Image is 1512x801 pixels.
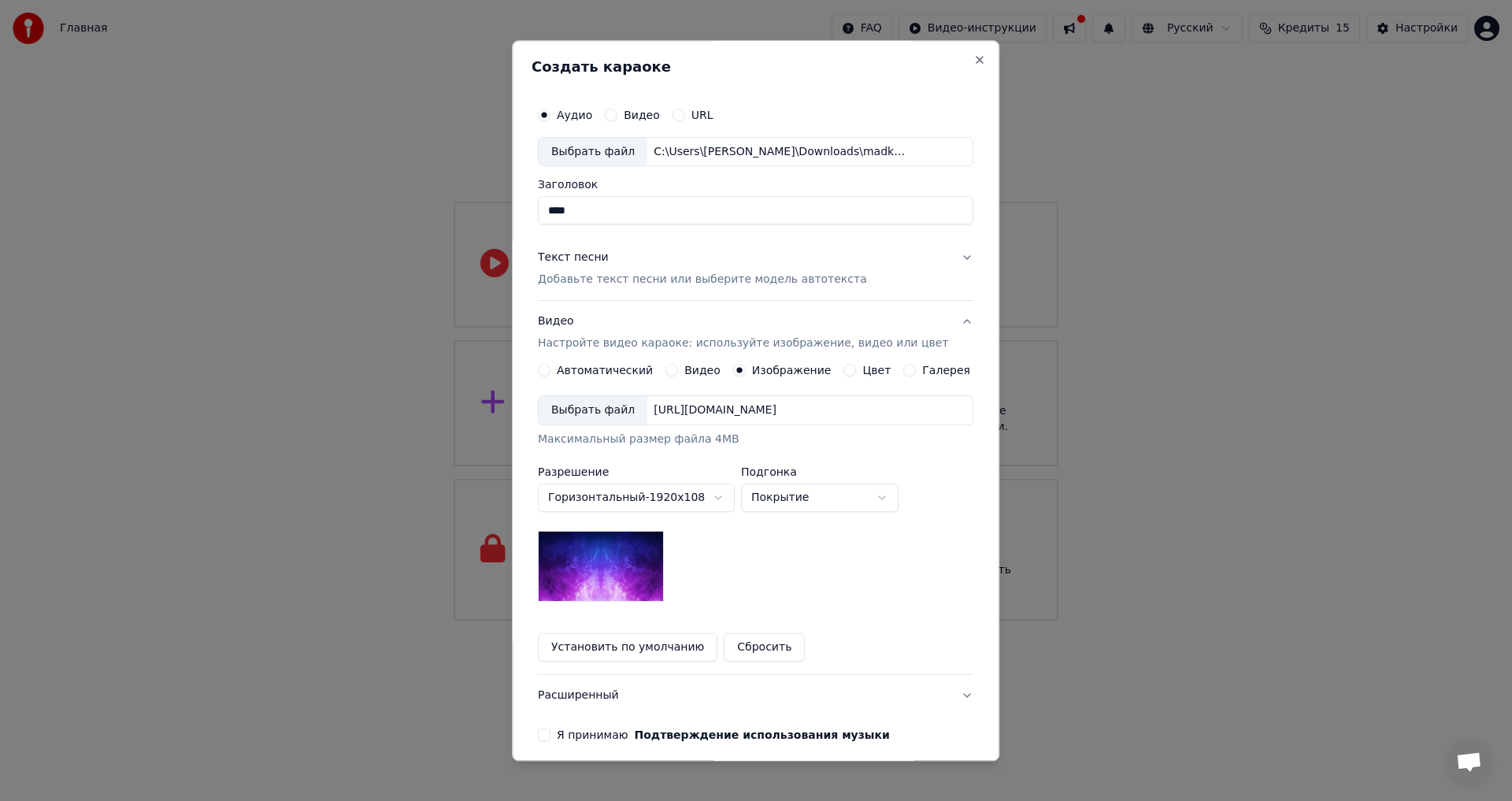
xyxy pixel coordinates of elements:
[538,250,609,266] div: Текст песни
[539,138,647,166] div: Выбрать файл
[538,432,973,448] div: Максимальный размер файла 4MB
[538,180,973,191] label: Заголовок
[647,144,915,160] div: C:\Users\[PERSON_NAME]\Downloads\madk1d_paranojjya_-_cena_79098631.mp3
[691,109,713,121] label: URL
[624,109,660,121] label: Видео
[538,314,948,352] div: Видео
[532,60,980,74] h2: Создать караоке
[557,730,890,741] label: Я принимаю
[539,397,647,425] div: Выбрать файл
[538,467,735,478] label: Разрешение
[647,403,783,419] div: [URL][DOMAIN_NAME]
[752,365,832,376] label: Изображение
[538,238,973,301] button: Текст песниДобавьте текст песни или выберите модель автотекста
[538,302,973,365] button: ВидеоНастройте видео караоке: используйте изображение, видео или цвет
[538,634,717,662] button: Установить по умолчанию
[741,467,899,478] label: Подгонка
[557,365,653,376] label: Автоматический
[557,109,592,121] label: Аудио
[538,676,973,717] button: Расширенный
[538,365,973,675] div: ВидеоНастройте видео караоке: используйте изображение, видео или цвет
[538,273,867,288] p: Добавьте текст песни или выберите модель автотекста
[863,365,891,376] label: Цвет
[684,365,721,376] label: Видео
[724,634,806,662] button: Сбросить
[635,730,890,741] button: Я принимаю
[923,365,971,376] label: Галерея
[538,336,948,352] p: Настройте видео караоке: используйте изображение, видео или цвет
